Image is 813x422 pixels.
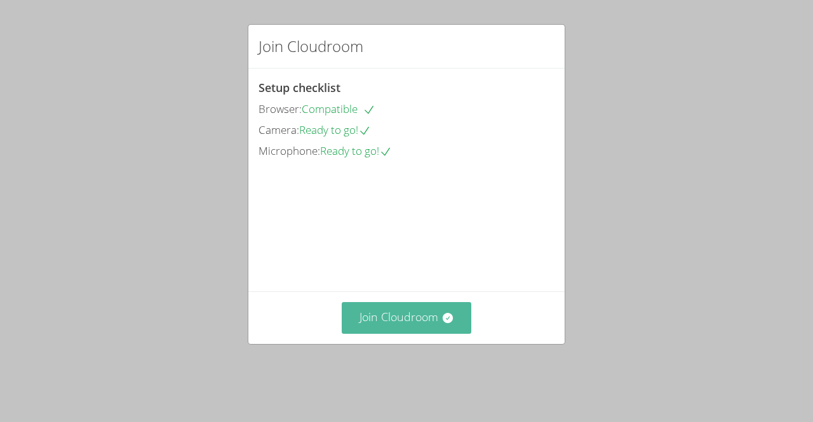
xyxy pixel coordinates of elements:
button: Join Cloudroom [342,302,472,333]
span: Browser: [259,102,302,116]
span: Ready to go! [299,122,371,137]
span: Ready to go! [320,143,392,158]
span: Camera: [259,122,299,137]
h2: Join Cloudroom [259,35,363,58]
span: Compatible [302,102,375,116]
span: Setup checklist [259,80,340,95]
span: Microphone: [259,143,320,158]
